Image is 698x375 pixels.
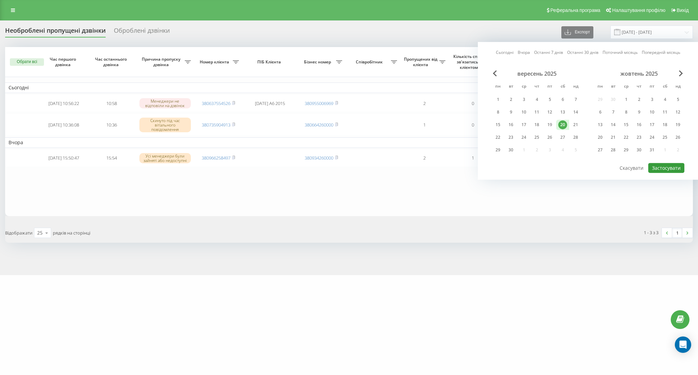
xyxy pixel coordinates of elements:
abbr: субота [558,82,568,92]
button: Скасувати [616,163,647,173]
button: Обрати всі [10,58,44,66]
div: вт 16 вер 2025 р. [504,120,517,130]
div: 5 [673,95,682,104]
div: нд 14 вер 2025 р. [569,107,582,117]
div: 24 [648,133,656,142]
div: 4 [661,95,669,104]
div: 2 [635,95,643,104]
span: Вихід [677,7,689,13]
div: 27 [596,146,605,154]
div: ср 15 жовт 2025 р. [620,120,633,130]
div: пт 3 жовт 2025 р. [646,94,658,105]
div: нд 21 вер 2025 р. [569,120,582,130]
td: 0 [449,114,497,136]
div: вт 30 вер 2025 р. [504,145,517,155]
span: Відображати [5,230,32,236]
div: 30 [506,146,515,154]
div: 15 [494,120,502,129]
div: вт 7 жовт 2025 р. [607,107,620,117]
div: вт 28 жовт 2025 р. [607,145,620,155]
div: 1 [622,95,631,104]
div: пн 29 вер 2025 р. [491,145,504,155]
div: сб 18 жовт 2025 р. [658,120,671,130]
div: нд 26 жовт 2025 р. [671,132,684,142]
div: 19 [545,120,554,129]
a: 380955006969 [305,100,333,106]
div: чт 25 вер 2025 р. [530,132,543,142]
div: 18 [661,120,669,129]
div: жовтень 2025 [594,70,684,77]
a: Попередній місяць [642,49,680,56]
div: 11 [532,108,541,117]
div: 23 [506,133,515,142]
div: 3 [648,95,656,104]
div: 12 [545,108,554,117]
td: 2 [400,149,449,167]
div: 6 [596,108,605,117]
div: вт 2 вер 2025 р. [504,94,517,105]
div: 16 [506,120,515,129]
div: ср 1 жовт 2025 р. [620,94,633,105]
a: 380735904913 [202,122,230,128]
div: пн 27 жовт 2025 р. [594,145,607,155]
div: Менеджери не відповіли на дзвінок [139,98,191,108]
div: вт 23 вер 2025 р. [504,132,517,142]
div: нд 28 вер 2025 р. [569,132,582,142]
div: 18 [532,120,541,129]
div: 26 [545,133,554,142]
div: ср 29 жовт 2025 р. [620,145,633,155]
a: Вчора [518,49,530,56]
div: пн 8 вер 2025 р. [491,107,504,117]
div: 1 [494,95,502,104]
td: 1 [400,114,449,136]
div: 7 [609,108,618,117]
a: 380966258497 [202,155,230,161]
span: Бізнес номер [301,59,336,65]
div: пт 24 жовт 2025 р. [646,132,658,142]
div: пт 19 вер 2025 р. [543,120,556,130]
a: Поточний місяць [603,49,638,56]
span: Номер клієнта [198,59,233,65]
div: 9 [506,108,515,117]
td: 1 [449,149,497,167]
span: Next Month [679,70,683,76]
span: Кількість спроб зв'язатись з клієнтом [452,54,487,70]
abbr: середа [621,82,631,92]
div: 28 [609,146,618,154]
div: Необроблені пропущені дзвінки [5,27,106,37]
div: 20 [596,133,605,142]
div: чт 4 вер 2025 р. [530,94,543,105]
span: Налаштування профілю [612,7,665,13]
div: 27 [558,133,567,142]
button: Застосувати [648,163,684,173]
span: Час першого дзвінка [45,57,82,67]
abbr: вівторок [608,82,618,92]
div: 17 [519,120,528,129]
div: ср 3 вер 2025 р. [517,94,530,105]
a: 380934260000 [305,155,333,161]
div: 25 [661,133,669,142]
div: пн 22 вер 2025 р. [491,132,504,142]
div: вересень 2025 [491,70,582,77]
div: 22 [622,133,631,142]
div: пт 10 жовт 2025 р. [646,107,658,117]
div: 9 [635,108,643,117]
div: 17 [648,120,656,129]
div: ср 22 жовт 2025 р. [620,132,633,142]
abbr: неділя [673,82,683,92]
div: сб 27 вер 2025 р. [556,132,569,142]
div: сб 13 вер 2025 р. [556,107,569,117]
div: пт 31 жовт 2025 р. [646,145,658,155]
div: чт 16 жовт 2025 р. [633,120,646,130]
div: вт 14 жовт 2025 р. [607,120,620,130]
div: 19 [673,120,682,129]
a: 1 [672,228,682,238]
div: 10 [648,108,656,117]
div: Скинуто під час вітального повідомлення [139,118,191,133]
div: сб 20 вер 2025 р. [556,120,569,130]
div: пн 1 вер 2025 р. [491,94,504,105]
abbr: п’ятниця [647,82,657,92]
div: сб 4 жовт 2025 р. [658,94,671,105]
div: Оброблені дзвінки [114,27,170,37]
abbr: субота [660,82,670,92]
